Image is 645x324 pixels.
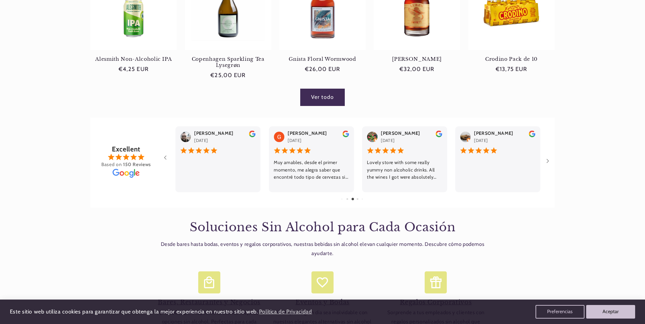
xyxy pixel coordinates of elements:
[381,137,395,144] div: [DATE]
[381,130,420,137] div: [PERSON_NAME]
[156,299,262,306] h4: Bares, Restaurantes y Negocios
[474,130,513,137] div: [PERSON_NAME]
[181,131,191,142] img: User Image
[156,219,489,235] h2: Soluciones Sin Alcohol para Cada Ocasión
[123,161,151,167] b: 150 Reviews
[112,147,140,152] div: Excellent
[279,56,366,62] a: Gnista Floral Wormwood
[185,56,271,69] a: Copenhagen Sparkling Tea Lysegrøn
[474,137,488,144] div: [DATE]
[10,308,258,315] span: Este sitio web utiliza cookies para garantizar que obtenga la mejor experiencia en nuestro sitio ...
[383,299,489,306] h4: Regalos Corporativos
[367,131,377,142] img: User Image
[468,56,555,62] a: Crodino Pack de 10
[274,131,284,142] img: User Image
[101,162,151,167] div: Based on
[258,306,313,318] a: Política de Privacidad (opens in a new tab)
[269,299,376,306] h4: Eventos y Bodas
[301,89,344,106] a: Ver todos los productos de la colección Sober October
[529,133,535,139] a: review the reviwers
[536,305,584,319] button: Preferencias
[90,56,177,62] a: Alesmith Non-Alcoholic IPA
[194,130,234,137] div: [PERSON_NAME]
[460,131,471,142] img: User Image
[436,133,442,139] a: review the reviwers
[122,161,151,167] a: 150 Reviews
[367,159,442,181] div: Lovely store with some really yummy non alcoholic drinks. All the wines I got were absolutely del...
[374,56,460,62] a: [PERSON_NAME]
[274,159,349,181] div: Muy amables, desde el primer momento, me alegra saber que encontré todo tipo de cervezas sin alco...
[586,305,635,319] button: Aceptar
[194,137,208,144] div: [DATE]
[156,240,489,258] p: Desde bares hasta bodas, eventos y regalos corporativos, nuestras bebidas sin alcohol elevan cual...
[288,137,302,144] div: [DATE]
[288,130,327,137] div: [PERSON_NAME]
[342,133,349,139] a: review the reviwers
[249,133,256,139] a: review the reviwers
